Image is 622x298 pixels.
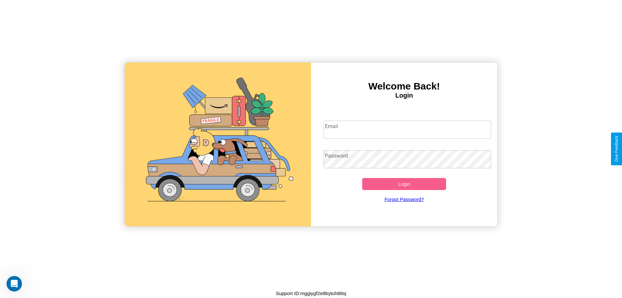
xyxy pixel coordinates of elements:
a: Forgot Password? [320,190,488,209]
p: Support ID: mggiygf2e8bytuh88sj [276,289,346,298]
iframe: Intercom live chat [6,276,22,292]
div: Give Feedback [614,136,619,162]
button: Login [362,178,446,190]
h3: Welcome Back! [311,81,497,92]
h4: Login [311,92,497,99]
img: gif [125,63,311,226]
